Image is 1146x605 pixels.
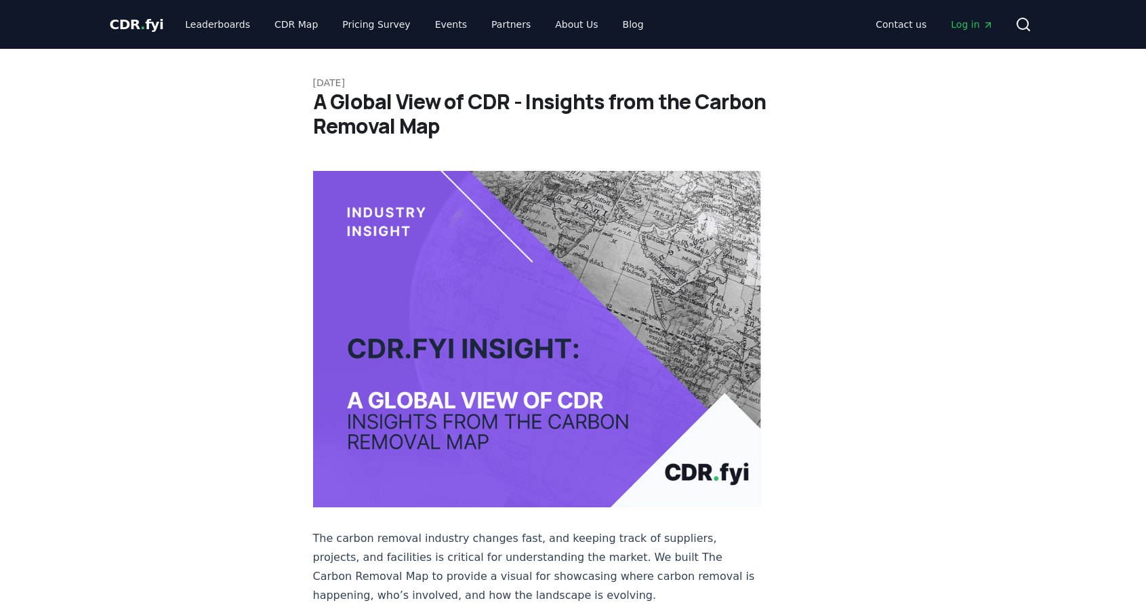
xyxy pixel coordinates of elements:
a: CDR.fyi [110,15,164,34]
span: Log in [951,18,993,31]
nav: Main [174,12,654,37]
a: Partners [480,12,541,37]
p: [DATE] [313,76,834,90]
a: Contact us [865,12,937,37]
a: Pricing Survey [331,12,421,37]
span: CDR fyi [110,16,164,33]
img: blog post image [313,171,762,507]
a: Leaderboards [174,12,261,37]
p: The carbon removal industry changes fast, and keeping track of suppliers, projects, and facilitie... [313,529,762,605]
a: Blog [612,12,655,37]
a: Log in [940,12,1004,37]
h1: A Global View of CDR - Insights from the Carbon Removal Map [313,90,834,138]
span: . [140,16,145,33]
a: Events [424,12,478,37]
nav: Main [865,12,1004,37]
a: About Us [544,12,609,37]
a: CDR Map [264,12,329,37]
